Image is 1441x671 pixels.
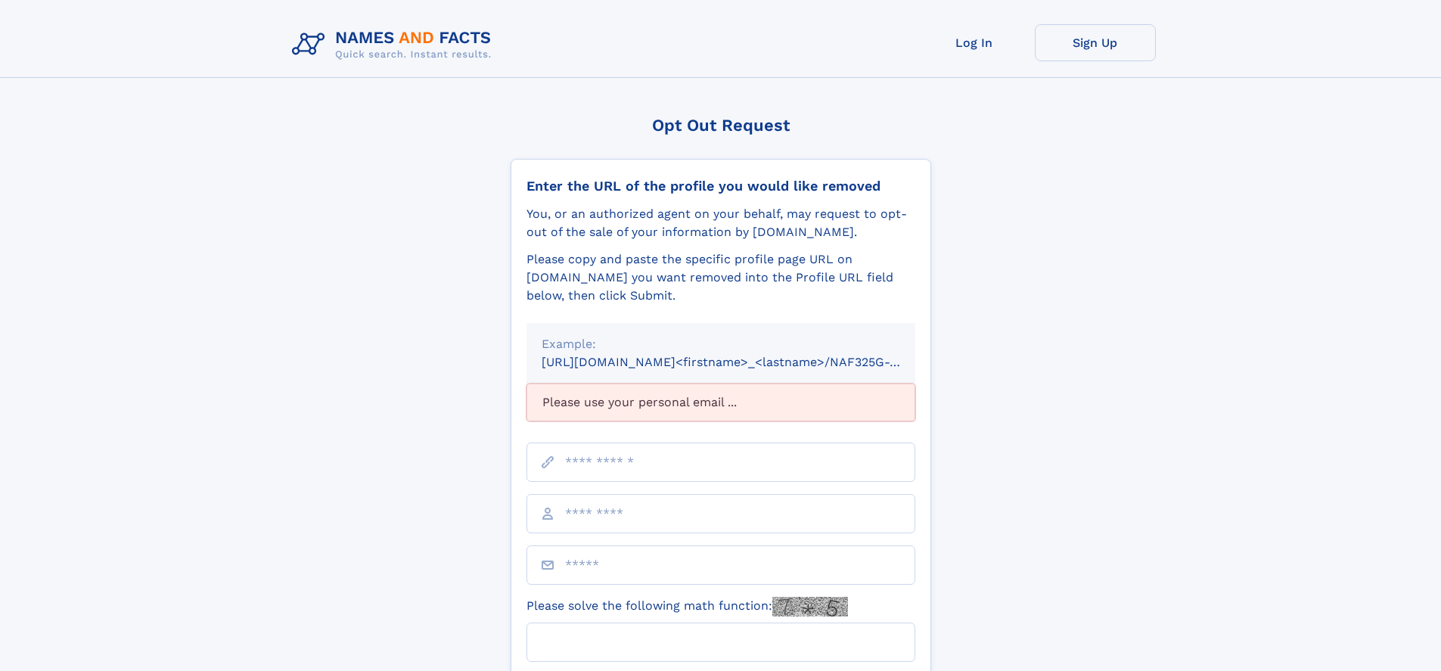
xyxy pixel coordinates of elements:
div: Example: [542,335,900,353]
a: Log In [914,24,1035,61]
img: Logo Names and Facts [286,24,504,65]
small: [URL][DOMAIN_NAME]<firstname>_<lastname>/NAF325G-xxxxxxxx [542,355,944,369]
label: Please solve the following math function: [526,597,848,617]
div: Please copy and paste the specific profile page URL on [DOMAIN_NAME] you want removed into the Pr... [526,250,915,305]
div: You, or an authorized agent on your behalf, may request to opt-out of the sale of your informatio... [526,205,915,241]
a: Sign Up [1035,24,1156,61]
div: Opt Out Request [511,116,931,135]
div: Enter the URL of the profile you would like removed [526,178,915,194]
div: Please use your personal email ... [526,384,915,421]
